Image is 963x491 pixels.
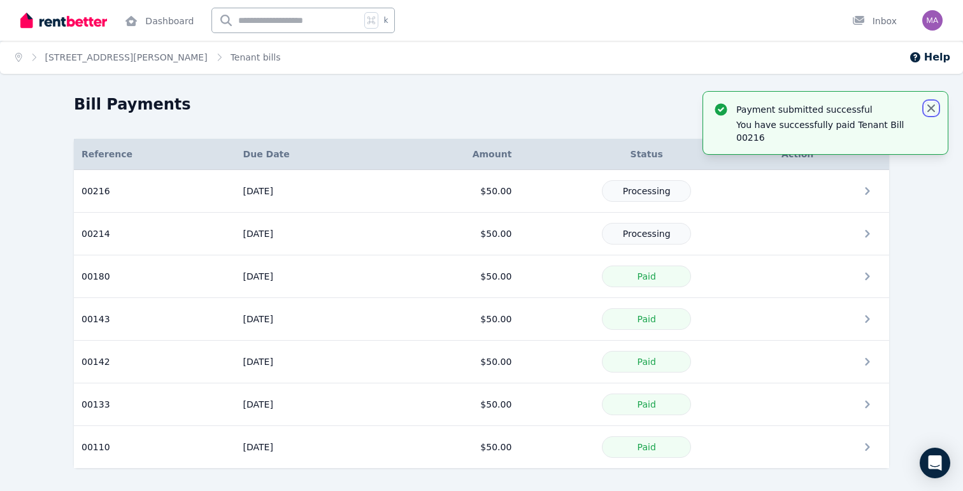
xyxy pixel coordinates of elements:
span: 00143 [82,313,110,325]
span: Processing [623,229,671,239]
span: Tenant bills [231,51,281,64]
td: $50.00 [387,298,520,341]
span: 00180 [82,270,110,283]
p: You have successfully paid Tenant Bill 00216 [736,118,915,144]
span: Paid [638,442,656,452]
td: [DATE] [236,255,387,298]
td: $50.00 [387,341,520,383]
td: $50.00 [387,213,520,255]
span: Reference [82,148,132,160]
td: [DATE] [236,170,387,213]
td: [DATE] [236,426,387,469]
span: 00142 [82,355,110,368]
td: $50.00 [387,426,520,469]
th: Status [519,139,774,170]
img: Chern Chuin Mar [922,10,943,31]
button: Help [909,50,950,65]
th: Due Date [236,139,387,170]
span: 00216 [82,185,110,197]
span: Paid [638,399,656,409]
span: k [383,15,388,25]
div: Inbox [852,15,897,27]
td: [DATE] [236,298,387,341]
span: 00214 [82,227,110,240]
td: $50.00 [387,255,520,298]
img: RentBetter [20,11,107,30]
span: Processing [623,186,671,196]
td: $50.00 [387,383,520,426]
a: [STREET_ADDRESS][PERSON_NAME] [45,52,208,62]
p: Payment submitted successful [736,103,915,116]
div: Open Intercom Messenger [920,448,950,478]
span: Paid [638,271,656,281]
h1: Bill Payments [74,94,191,115]
span: Paid [638,357,656,367]
th: Amount [387,139,520,170]
td: $50.00 [387,170,520,213]
td: [DATE] [236,213,387,255]
span: 00133 [82,398,110,411]
td: [DATE] [236,383,387,426]
span: 00110 [82,441,110,453]
td: [DATE] [236,341,387,383]
span: Paid [638,314,656,324]
th: Action [774,139,889,170]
